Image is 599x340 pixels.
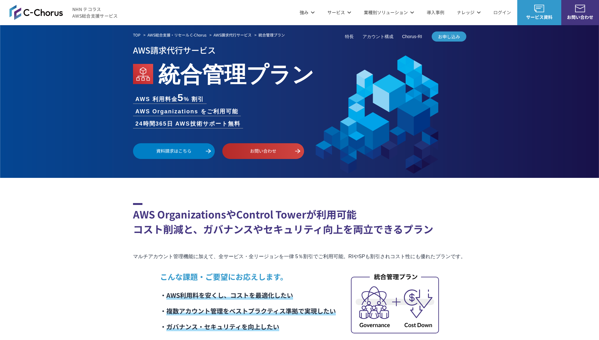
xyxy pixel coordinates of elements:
[432,33,466,40] span: お申し込み
[258,32,285,37] em: 統合管理プラン
[160,287,336,303] li: ・
[364,9,414,16] p: 業種別ソリューション
[351,272,439,333] img: 統合管理プラン_内容イメージ
[517,14,561,20] span: サービス資料
[300,9,315,16] p: 強み
[178,92,184,103] span: 5
[166,322,279,331] span: ガバナンス・セキュリティを向上したい
[133,43,466,57] p: AWS請求代行サービス
[427,9,444,16] a: 導入事例
[133,252,466,261] p: マルチアカウント管理機能に加えて、全サービス・全リージョンを一律 5％割引でご利用可能。RIやSPも割引されコスト性にも優れたプランです。
[534,5,544,12] img: AWS総合支援サービス C-Chorus サービス資料
[222,143,304,159] a: お問い合わせ
[133,203,466,236] h2: AWS OrganizationsやControl Towerが利用可能 コスト削減と、ガバナンスやセキュリティ向上を両立できるプラン
[402,33,422,40] a: Chorus-RI
[133,120,243,128] li: 24時間365日 AWS技術サポート無料
[214,32,252,38] a: AWS請求代行サービス
[133,93,207,104] li: AWS 利用料金 % 割引
[147,32,207,38] a: AWS総合支援・リセール C-Chorus
[133,32,141,38] a: TOP
[158,57,314,89] em: 統合管理プラン
[166,291,293,300] span: AWS利用料を安くし、コストを最適化したい
[327,9,351,16] p: サービス
[166,306,336,315] span: 複数アカウント管理をベストプラクティス準拠で実現したい
[133,64,153,84] img: AWS Organizations
[160,271,336,282] p: こんな課題・ご要望にお応えします。
[9,5,118,20] a: AWS総合支援サービス C-ChorusNHN テコラスAWS総合支援サービス
[493,9,511,16] a: ログイン
[345,33,354,40] a: 特長
[133,143,215,159] a: 資料請求はこちら
[72,6,118,19] span: NHN テコラス AWS総合支援サービス
[457,9,481,16] p: ナレッジ
[575,5,585,12] img: お問い合わせ
[133,107,241,116] li: AWS Organizations をご利用可能
[363,33,393,40] a: アカウント構成
[561,14,599,20] span: お問い合わせ
[9,5,63,20] img: AWS総合支援サービス C-Chorus
[160,303,336,319] li: ・
[160,319,336,335] li: ・
[432,31,466,42] a: お申し込み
